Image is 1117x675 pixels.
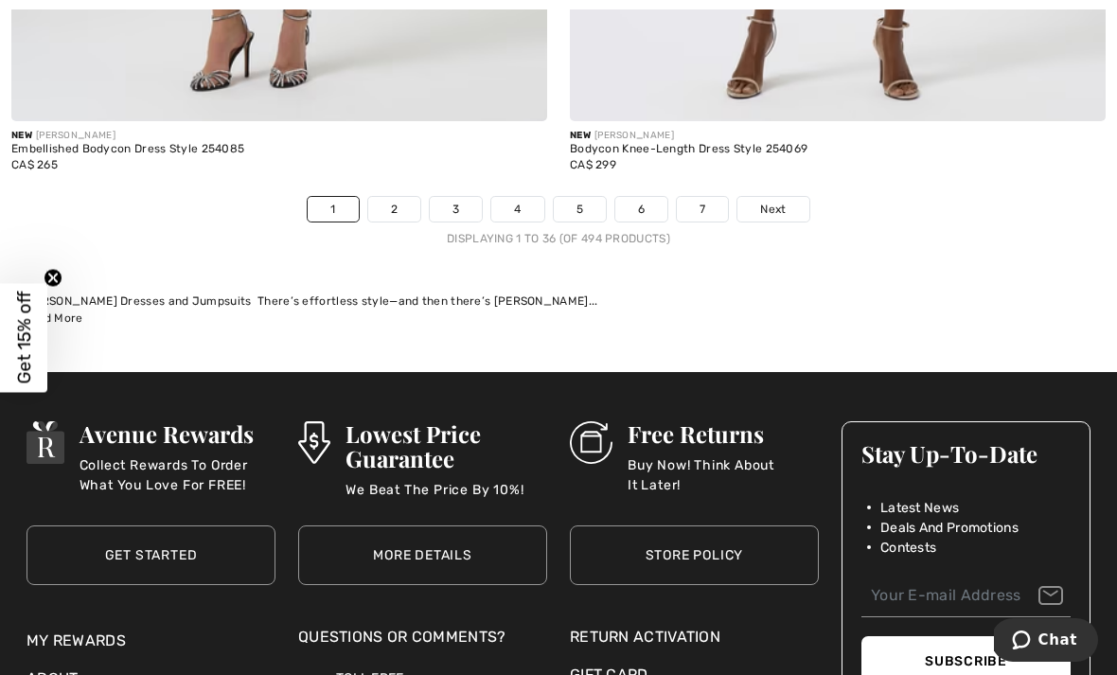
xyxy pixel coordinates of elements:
[570,421,612,464] img: Free Returns
[13,292,35,384] span: Get 15% off
[570,158,616,171] span: CA$ 299
[861,575,1071,617] input: Your E-mail Address
[23,311,83,325] span: Read More
[880,518,1019,538] span: Deals And Promotions
[44,268,62,287] button: Close teaser
[677,197,728,222] a: 7
[430,197,482,222] a: 3
[346,421,547,471] h3: Lowest Price Guarantee
[11,143,547,156] div: Embellished Bodycon Dress Style 254085
[570,130,591,141] span: New
[298,421,330,464] img: Lowest Price Guarantee
[11,130,32,141] span: New
[570,143,1106,156] div: Bodycon Knee-Length Dress Style 254069
[491,197,543,222] a: 4
[27,421,64,464] img: Avenue Rewards
[298,626,547,658] div: Questions or Comments?
[994,618,1098,666] iframe: Opens a widget where you can chat to one of our agents
[554,197,606,222] a: 5
[570,626,819,648] a: Return Activation
[880,498,959,518] span: Latest News
[628,421,819,446] h3: Free Returns
[298,525,547,585] a: More Details
[23,293,1094,310] div: [PERSON_NAME] Dresses and Jumpsuits There’s effortless style—and then there’s [PERSON_NAME]...
[80,455,275,493] p: Collect Rewards To Order What You Love For FREE!
[880,538,936,558] span: Contests
[11,158,58,171] span: CA$ 265
[760,201,786,218] span: Next
[628,455,819,493] p: Buy Now! Think About It Later!
[861,441,1071,466] h3: Stay Up-To-Date
[11,129,547,143] div: [PERSON_NAME]
[368,197,420,222] a: 2
[615,197,667,222] a: 6
[737,197,808,222] a: Next
[308,197,358,222] a: 1
[570,525,819,585] a: Store Policy
[570,129,1106,143] div: [PERSON_NAME]
[346,480,547,518] p: We Beat The Price By 10%!
[27,631,126,649] a: My Rewards
[27,525,275,585] a: Get Started
[80,421,275,446] h3: Avenue Rewards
